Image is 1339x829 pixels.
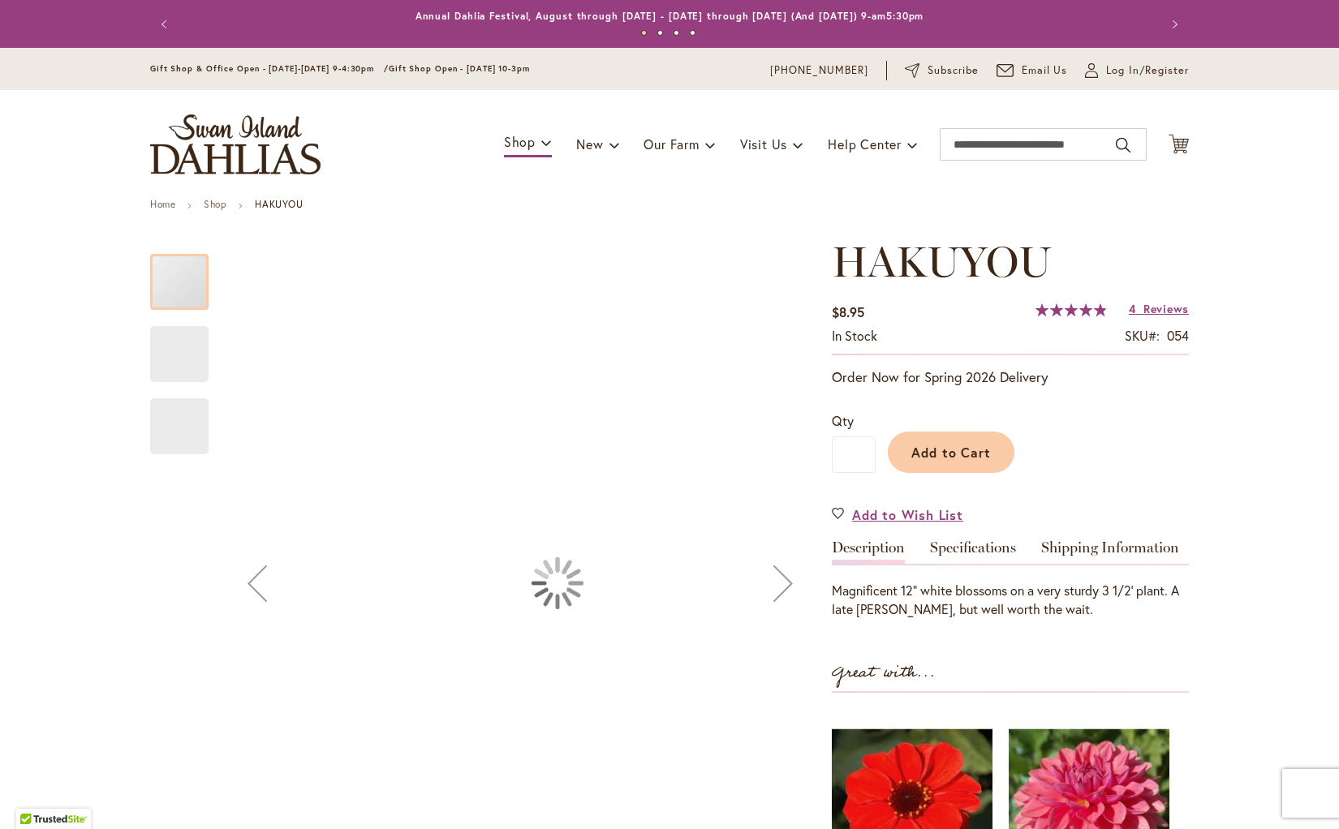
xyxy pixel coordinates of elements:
[1167,327,1189,346] div: 054
[905,62,979,79] a: Subscribe
[832,540,905,564] a: Description
[832,367,1189,387] p: Order Now for Spring 2026 Delivery
[930,540,1016,564] a: Specifications
[1125,327,1160,344] strong: SKU
[832,303,864,320] span: $8.95
[770,62,868,79] a: [PHONE_NUMBER]
[641,30,647,36] button: 1 of 4
[150,238,225,310] div: Hakuyou
[1156,8,1189,41] button: Next
[150,114,321,174] a: store logo
[255,198,303,210] strong: HAKUYOU
[852,505,963,524] span: Add to Wish List
[504,133,536,150] span: Shop
[832,327,877,346] div: Availability
[150,63,389,74] span: Gift Shop & Office Open - [DATE]-[DATE] 9-4:30pm /
[832,236,1052,287] span: HAKUYOU
[576,135,603,152] span: New
[690,30,695,36] button: 4 of 4
[1129,301,1136,316] span: 4
[644,135,699,152] span: Our Farm
[1035,303,1107,316] div: 98%
[832,412,854,429] span: Qty
[1143,301,1189,316] span: Reviews
[389,63,530,74] span: Gift Shop Open - [DATE] 10-3pm
[150,198,175,210] a: Home
[888,432,1014,473] button: Add to Cart
[150,8,183,41] button: Previous
[832,505,963,524] a: Add to Wish List
[150,310,225,382] div: Hakuyou
[1106,62,1189,79] span: Log In/Register
[1041,540,1179,564] a: Shipping Information
[1085,62,1189,79] a: Log In/Register
[1022,62,1068,79] span: Email Us
[657,30,663,36] button: 2 of 4
[832,327,877,344] span: In stock
[997,62,1068,79] a: Email Us
[832,659,936,686] strong: Great with...
[828,135,902,152] span: Help Center
[204,198,226,210] a: Shop
[1129,301,1189,316] a: 4 Reviews
[928,62,979,79] span: Subscribe
[832,582,1189,619] div: Magnificent 12" white blossoms on a very sturdy 3 1/2' plant. A late [PERSON_NAME], but well wort...
[415,10,924,22] a: Annual Dahlia Festival, August through [DATE] - [DATE] through [DATE] (And [DATE]) 9-am5:30pm
[674,30,679,36] button: 3 of 4
[740,135,787,152] span: Visit Us
[832,540,1189,619] div: Detailed Product Info
[911,444,992,461] span: Add to Cart
[150,382,209,454] div: Hakuyou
